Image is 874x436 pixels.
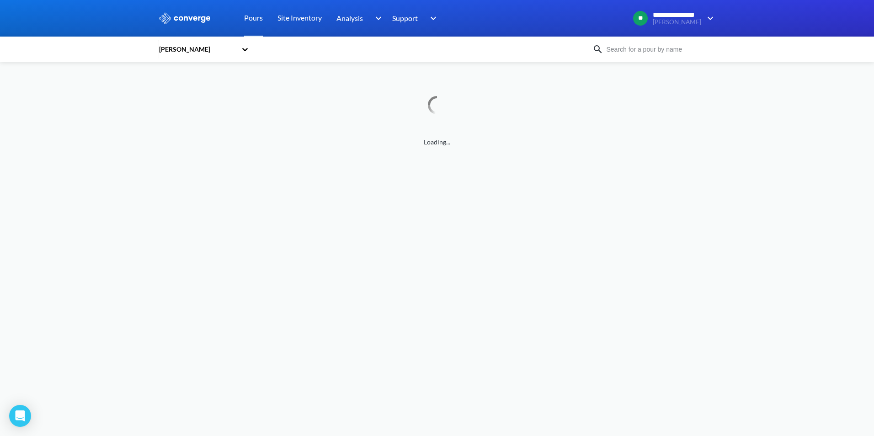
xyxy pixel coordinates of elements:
[424,13,439,24] img: downArrow.svg
[592,44,603,55] img: icon-search.svg
[158,44,237,54] div: [PERSON_NAME]
[336,12,363,24] span: Analysis
[701,13,716,24] img: downArrow.svg
[653,19,701,26] span: [PERSON_NAME]
[603,44,714,54] input: Search for a pour by name
[392,12,418,24] span: Support
[9,405,31,427] div: Open Intercom Messenger
[158,137,716,147] span: Loading...
[369,13,384,24] img: downArrow.svg
[158,12,211,24] img: logo_ewhite.svg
